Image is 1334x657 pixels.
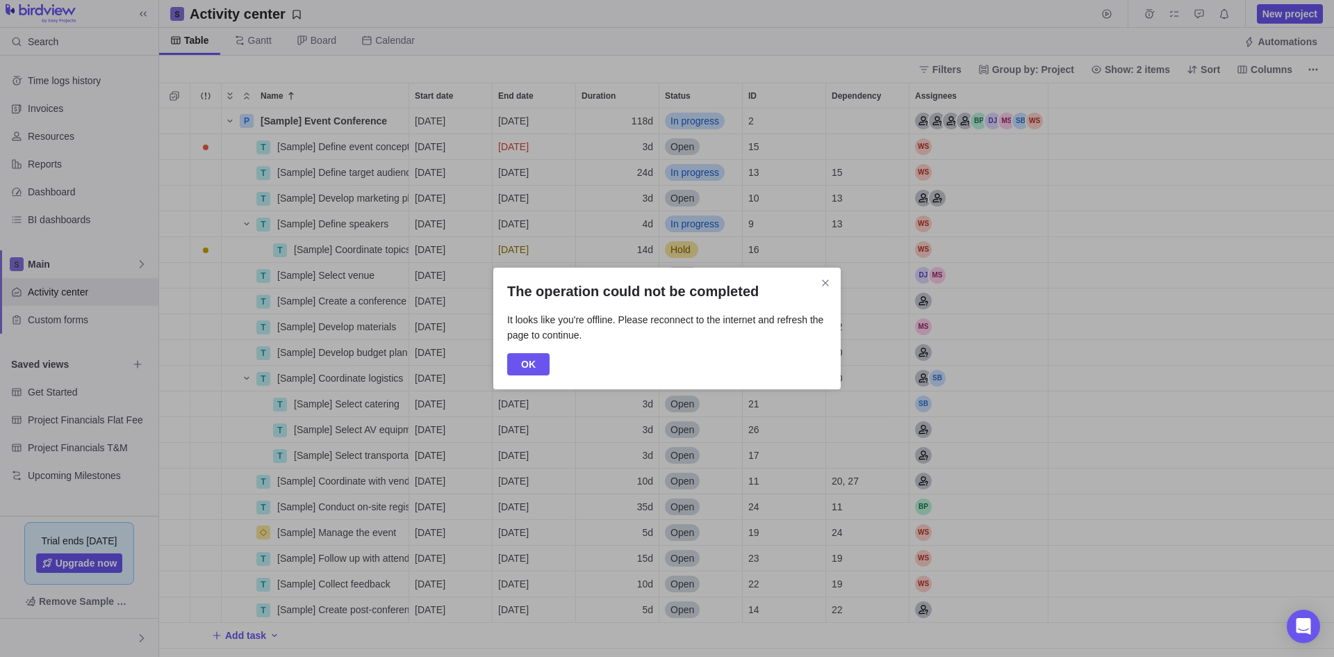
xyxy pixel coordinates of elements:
[816,273,835,293] span: Close
[507,353,550,375] span: OK
[507,312,827,350] p: It looks like you're offline. Please reconnect to the internet and refresh the page to continue.
[493,268,841,390] div: The operation could not be completed
[521,356,536,373] span: OK
[507,282,827,301] h2: The operation could not be completed
[1287,610,1320,643] div: Open Intercom Messenger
